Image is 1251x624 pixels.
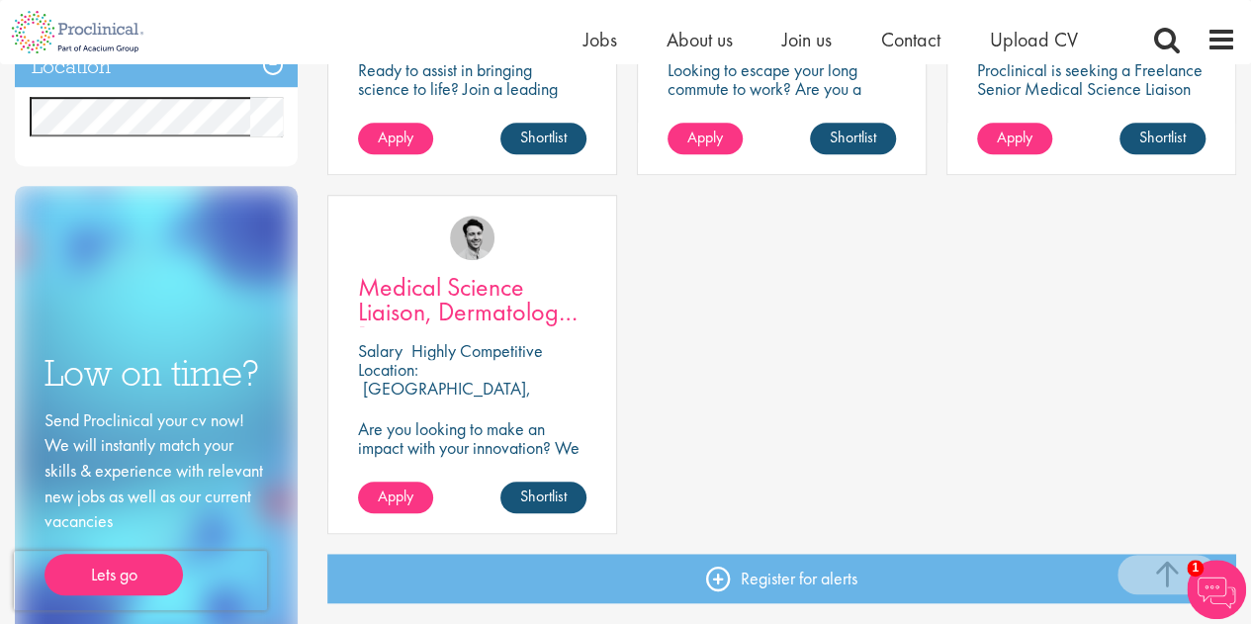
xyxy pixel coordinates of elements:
p: Are you looking to make an impact with your innovation? We are working with a well-established ph... [358,419,586,532]
a: Shortlist [810,123,896,154]
a: Upload CV [990,27,1078,52]
iframe: reCAPTCHA [14,551,267,610]
a: Join us [782,27,832,52]
h3: Low on time? [45,354,268,393]
span: Location: [358,358,418,381]
div: Send Proclinical your cv now! We will instantly match your skills & experience with relevant new ... [45,407,268,595]
a: Apply [358,123,433,154]
a: Apply [358,482,433,513]
img: Chatbot [1187,560,1246,619]
a: Apply [668,123,743,154]
span: Salary [358,339,402,362]
a: Contact [881,27,940,52]
a: About us [667,27,733,52]
p: [GEOGRAPHIC_DATA], [GEOGRAPHIC_DATA] [358,377,531,418]
span: Apply [378,127,413,147]
a: Register for alerts [327,554,1236,603]
a: Apply [977,123,1052,154]
a: Shortlist [1119,123,1206,154]
img: Thomas Pinnock [450,216,494,260]
span: Apply [378,486,413,506]
p: Highly Competitive [411,339,543,362]
a: Medical Science Liaison, Dermatology - [GEOGRAPHIC_DATA] [358,275,586,324]
a: Shortlist [500,482,586,513]
a: Jobs [583,27,617,52]
span: 1 [1187,560,1204,577]
span: Apply [997,127,1032,147]
span: Medical Science Liaison, Dermatology - [GEOGRAPHIC_DATA] [358,270,596,353]
span: Apply [687,127,723,147]
a: Shortlist [500,123,586,154]
h3: Location [15,45,298,88]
